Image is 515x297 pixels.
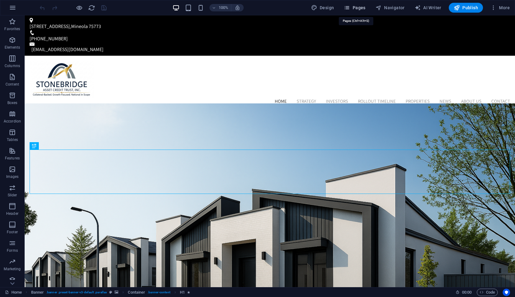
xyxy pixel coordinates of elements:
p: Features [5,156,20,161]
span: Publish [454,5,478,11]
p: Slider [8,193,17,198]
h6: 100% [219,4,229,11]
span: Click to select. Double-click to edit [180,289,185,296]
p: Columns [5,63,20,68]
span: AI Writer [415,5,441,11]
button: 100% [209,4,231,11]
p: Forms [7,248,18,253]
button: Navigator [373,3,407,13]
button: Usercentrics [503,289,510,296]
span: : [466,290,467,295]
p: Content [6,82,19,87]
span: 00 00 [462,289,472,296]
button: Code [477,289,498,296]
p: Boxes [7,100,18,105]
p: Footer [7,230,18,235]
h6: Session time [456,289,472,296]
span: Navigator [375,5,405,11]
p: Favorites [4,26,20,31]
i: This element is a customizable preset [109,291,112,294]
p: Images [6,174,19,179]
p: Accordion [4,119,21,124]
i: On resize automatically adjust zoom level to fit chosen device. [235,5,240,10]
span: Click to select. Double-click to edit [128,289,145,296]
span: Code [480,289,495,296]
button: Pages [341,3,368,13]
span: More [490,5,510,11]
p: Tables [7,137,18,142]
button: Design [309,3,337,13]
a: Click to cancel selection. Double-click to open Pages [5,289,22,296]
span: Click to select. Double-click to edit [31,289,44,296]
i: This element contains a background [115,291,118,294]
p: Elements [5,45,20,50]
button: More [488,3,512,13]
span: Pages [344,5,365,11]
button: AI Writer [412,3,444,13]
span: . banner .preset-banner-v3-default .parallax [46,289,107,296]
span: Design [311,5,334,11]
span: . banner-content [148,289,170,296]
p: Marketing [4,267,21,271]
button: Publish [449,3,483,13]
i: Element contains an animation [187,291,190,294]
p: Header [6,211,18,216]
i: Reload page [88,4,95,11]
button: reload [88,4,95,11]
nav: breadcrumb [31,289,190,296]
